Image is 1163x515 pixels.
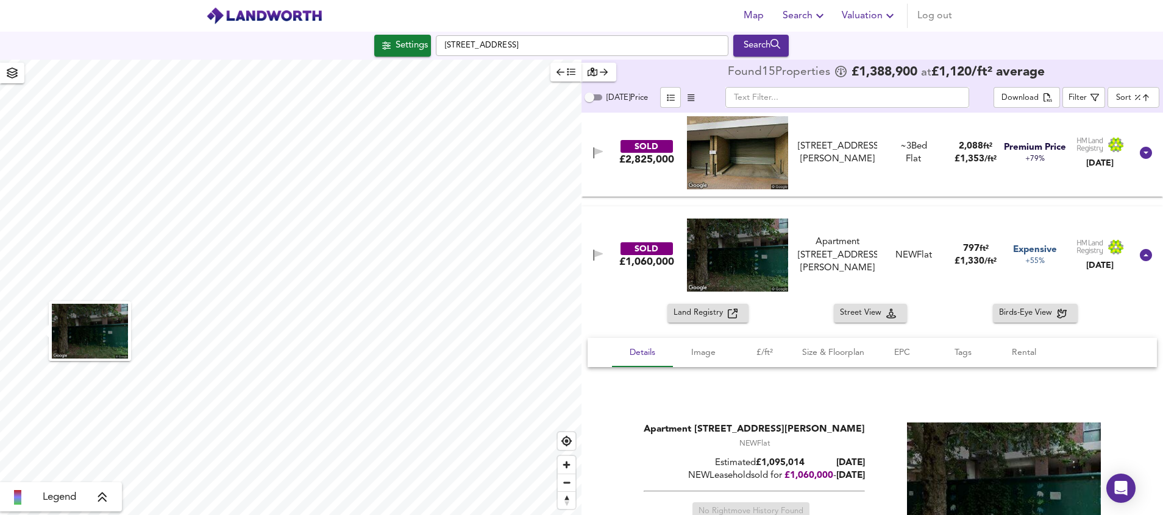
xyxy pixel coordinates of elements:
[1001,91,1039,105] div: Download
[1069,91,1087,105] div: Filter
[581,206,1163,304] div: SOLD£1,060,000 Apartment [STREET_ADDRESS][PERSON_NAME]NEWFlat797ft²£1,330/ft²Expensive+55%Land Re...
[836,471,865,480] span: [DATE]
[619,153,674,166] div: £2,825,000
[1076,157,1124,169] div: [DATE]
[783,7,827,24] span: Search
[1139,145,1153,160] svg: Show Details
[733,35,789,57] div: Run Your Search
[374,35,431,57] button: Settings
[674,306,728,320] span: Land Registry
[1076,259,1124,272] div: [DATE]
[687,219,788,292] img: streetview
[798,140,878,166] div: [STREET_ADDRESS][PERSON_NAME]
[778,4,832,28] button: Search
[1001,345,1047,360] span: Rental
[736,38,786,54] div: Search
[955,257,997,266] span: £ 1,330
[619,345,666,360] span: Details
[644,469,865,482] div: NEW Leasehold sold for -
[756,458,805,468] span: £ 1,095,014
[687,116,788,189] img: streetview
[558,432,575,450] button: Find my location
[1108,87,1159,108] div: Sort
[959,142,983,151] span: 2,088
[606,94,648,102] span: [DATE] Price
[739,7,768,24] span: Map
[558,491,575,509] button: Reset bearing to north
[802,345,864,360] span: Size & Floorplan
[836,458,865,468] b: [DATE]
[852,66,917,79] span: £ 1,388,900
[621,242,673,255] div: SOLD
[1013,243,1057,256] span: Expensive
[984,155,997,163] span: / ft²
[963,244,980,253] span: 797
[980,245,989,253] span: ft²
[1025,256,1045,267] span: +55%
[741,345,788,360] span: £/ft²
[206,7,322,25] img: logo
[1106,474,1136,503] div: Open Intercom Messenger
[374,35,431,57] div: Click to configure Search Settings
[619,255,674,268] div: £1,060,000
[644,422,865,436] div: Apartment [STREET_ADDRESS][PERSON_NAME]
[734,4,773,28] button: Map
[621,140,673,153] div: SOLD
[842,7,897,24] span: Valuation
[921,67,931,79] span: at
[993,304,1078,323] button: Birds-Eye View
[558,456,575,474] button: Zoom in
[837,4,902,28] button: Valuation
[558,474,575,491] button: Zoom out
[728,66,833,79] div: Found 15 Propert ies
[436,35,728,56] input: Enter a location...
[840,306,886,320] span: Street View
[912,4,957,28] button: Log out
[644,438,865,449] div: NEW Flat
[1139,248,1153,262] svg: Show Details
[917,7,952,24] span: Log out
[793,140,883,166] div: Flat 802, Cinnamon Wharf, 24 Shad Thames, SE1 2YJ
[43,490,76,505] span: Legend
[895,249,932,262] div: NEW Flat
[396,38,428,54] div: Settings
[52,304,128,359] img: streetview
[798,236,878,275] div: Apartment [STREET_ADDRESS][PERSON_NAME]
[1116,92,1131,103] div: Sort
[1062,87,1105,108] button: Filter
[1004,141,1066,154] span: Premium Price
[984,257,997,265] span: / ft²
[994,87,1060,108] div: split button
[1076,137,1124,153] img: Land Registry
[900,140,927,153] div: We've estimated the total number of bedrooms from EPC data (6 heated rooms)
[667,304,749,323] button: Land Registry
[680,345,727,360] span: Image
[644,457,865,469] div: Estimated
[725,87,969,108] input: Text Filter...
[784,471,833,480] span: £ 1,060,000
[955,155,997,164] span: £ 1,353
[558,474,575,491] span: Zoom out
[940,345,986,360] span: Tags
[879,345,925,360] span: EPC
[931,66,1045,79] span: £ 1,120 / ft² average
[900,140,927,166] div: Flat
[983,142,992,150] span: ft²
[834,304,907,323] button: Street View
[999,306,1057,320] span: Birds-Eye View
[994,87,1060,108] button: Download
[581,109,1163,197] div: SOLD£2,825,000 [STREET_ADDRESS][PERSON_NAME]~3Bed Flat2,088ft²£1,353/ft²Premium Price+79%Land Reg...
[1076,239,1124,255] img: Land Registry
[1025,154,1045,164] span: +79%
[733,35,789,57] button: Search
